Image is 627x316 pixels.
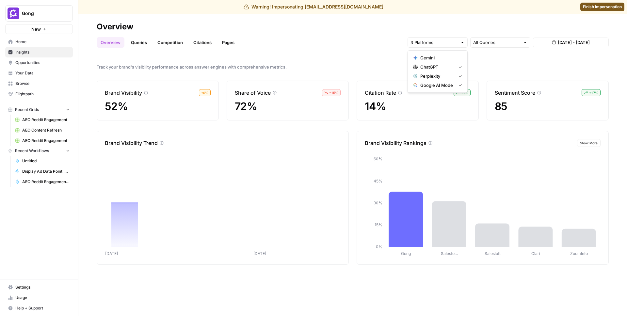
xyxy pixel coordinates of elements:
[374,156,382,161] tspan: 60%
[15,305,70,311] span: Help + Support
[461,90,468,95] span: + 1 %
[5,282,73,292] a: Settings
[5,146,73,156] button: Recent Workflows
[22,158,70,164] span: Untitled
[5,68,73,78] a: Your Data
[15,70,70,76] span: Your Data
[153,37,187,48] a: Competition
[15,284,70,290] span: Settings
[365,139,426,147] p: Brand Visibility Rankings
[12,115,73,125] a: AEO Reddit Engagement
[105,100,128,113] span: 52%
[5,57,73,68] a: Opportunities
[201,90,208,95] span: + 0 %
[495,89,535,97] p: Sentiment Score
[5,303,73,313] button: Help + Support
[5,105,73,115] button: Recent Grids
[105,89,142,97] p: Brand Visibility
[374,200,382,205] tspan: 30%
[22,168,70,174] span: Display Ad Data Point Identifier (Gong Labs and Case Studies)
[253,251,266,256] tspan: [DATE]
[12,166,73,177] a: Display Ad Data Point Identifier (Gong Labs and Case Studies)
[22,10,61,17] span: Gong
[15,91,70,97] span: Flightpath
[15,60,70,66] span: Opportunities
[189,37,216,48] a: Citations
[589,90,598,95] span: + 17 %
[97,22,133,32] div: Overview
[531,251,540,256] tspan: Clari
[105,139,158,147] p: Brand Visibility Trend
[365,89,396,97] p: Citation Rate
[570,251,588,256] tspan: ZoomInfo
[235,100,257,113] span: 72%
[31,26,41,32] span: New
[420,82,454,88] span: Google AI Mode
[15,81,70,87] span: Browse
[375,222,382,227] tspan: 15%
[473,39,520,46] input: All Queries
[15,295,70,301] span: Usage
[5,24,73,34] button: New
[97,64,609,70] span: Track your brand's visibility performance across answer engines with comprehensive metrics.
[5,78,73,89] a: Browse
[580,140,598,146] span: Show More
[365,100,386,113] span: 14%
[5,37,73,47] a: Home
[22,179,70,185] span: AEO Reddit Engagement - Fork
[441,251,458,256] tspan: Salesfo…
[15,107,39,113] span: Recent Grids
[22,117,70,123] span: AEO Reddit Engagement
[485,251,501,256] tspan: Salesloft
[22,127,70,133] span: AEO Content Refresh
[374,179,382,183] tspan: 45%
[420,55,459,61] span: Gemini
[244,4,383,10] div: Warning! Impersonating [EMAIL_ADDRESS][DOMAIN_NAME]
[5,47,73,57] a: Insights
[105,251,118,256] tspan: [DATE]
[12,135,73,146] a: AEO Reddit Engagement
[577,139,601,147] button: Show More
[8,8,19,19] img: Gong Logo
[533,38,609,47] button: [DATE] - [DATE]
[218,37,238,48] a: Pages
[401,251,411,256] tspan: Gong
[15,39,70,45] span: Home
[22,138,70,144] span: AEO Reddit Engagement
[12,177,73,187] a: AEO Reddit Engagement - Fork
[12,125,73,135] a: AEO Content Refresh
[5,292,73,303] a: Usage
[5,89,73,99] a: Flightpath
[420,73,454,79] span: Perplexity
[558,39,590,46] span: [DATE] - [DATE]
[580,3,624,11] a: Finish impersonation
[12,156,73,166] a: Untitled
[376,244,382,249] tspan: 0%
[420,64,454,70] span: ChatGPT
[583,4,622,10] span: Finish impersonation
[97,37,124,48] a: Overview
[5,5,73,22] button: Workspace: Gong
[235,89,271,97] p: Share of Voice
[15,49,70,55] span: Insights
[330,90,338,95] span: – 15 %
[410,39,458,46] input: 3 Platforms
[15,148,49,154] span: Recent Workflows
[495,100,507,113] span: 85
[127,37,151,48] a: Queries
